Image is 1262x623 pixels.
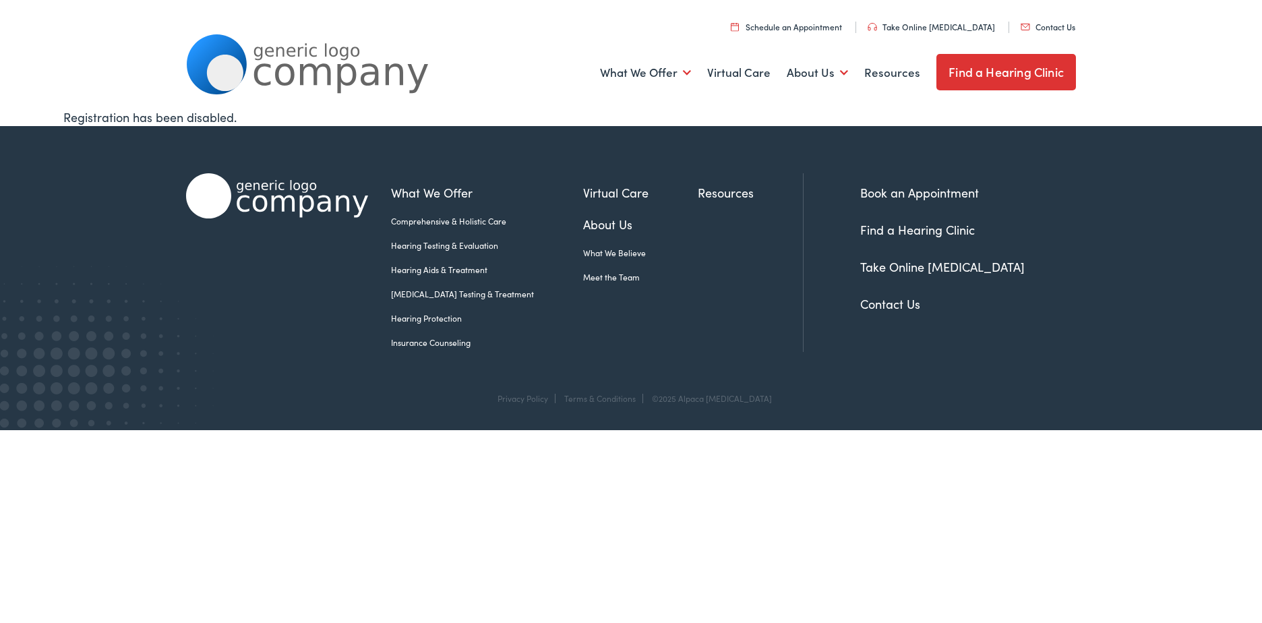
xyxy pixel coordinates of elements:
a: Book an Appointment [860,184,979,201]
a: Virtual Care [583,183,698,202]
a: About Us [787,48,848,98]
img: Alpaca Audiology [186,173,368,218]
a: Terms & Conditions [564,392,636,404]
div: Registration has been disabled. [63,108,1199,126]
a: Virtual Care [707,48,771,98]
a: Comprehensive & Holistic Care [391,215,583,227]
a: Find a Hearing Clinic [860,221,975,238]
a: What We Offer [600,48,691,98]
a: Hearing Aids & Treatment [391,264,583,276]
a: Insurance Counseling [391,336,583,349]
a: Privacy Policy [498,392,548,404]
a: Hearing Testing & Evaluation [391,239,583,251]
a: Take Online [MEDICAL_DATA] [860,258,1025,275]
img: utility icon [868,23,877,31]
a: About Us [583,215,698,233]
a: [MEDICAL_DATA] Testing & Treatment [391,288,583,300]
img: utility icon [731,22,739,31]
img: utility icon [1021,24,1030,30]
a: Resources [698,183,803,202]
a: Resources [864,48,920,98]
a: Meet the Team [583,271,698,283]
a: Schedule an Appointment [731,21,842,32]
a: What We Believe [583,247,698,259]
a: Hearing Protection [391,312,583,324]
div: ©2025 Alpaca [MEDICAL_DATA] [645,394,772,403]
a: Contact Us [1021,21,1075,32]
a: What We Offer [391,183,583,202]
a: Contact Us [860,295,920,312]
a: Take Online [MEDICAL_DATA] [868,21,995,32]
a: Find a Hearing Clinic [936,54,1076,90]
